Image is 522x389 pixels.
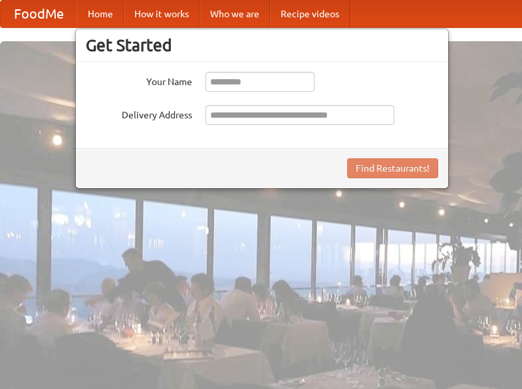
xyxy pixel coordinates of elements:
[270,1,350,27] a: Recipe videos
[124,1,199,27] a: How it works
[347,158,438,178] button: Find Restaurants!
[86,105,192,122] label: Delivery Address
[77,1,124,27] a: Home
[86,72,192,88] label: Your Name
[1,1,77,27] a: FoodMe
[199,1,270,27] a: Who we are
[86,35,438,55] h3: Get Started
